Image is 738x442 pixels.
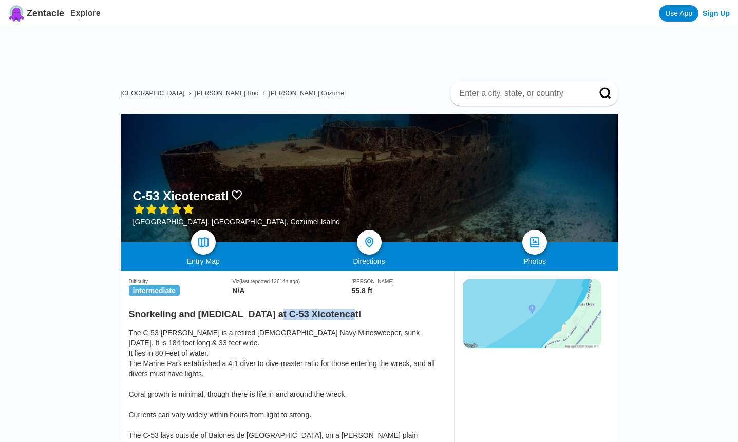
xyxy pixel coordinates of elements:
[232,279,351,284] div: Viz (last reported 12614h ago)
[121,90,185,97] a: [GEOGRAPHIC_DATA]
[363,236,375,248] img: directions
[188,90,191,97] span: ›
[452,257,618,265] div: Photos
[27,8,64,19] span: Zentacle
[8,5,25,22] img: Zentacle logo
[191,230,216,255] a: map
[70,9,101,17] a: Explore
[522,230,547,255] a: photos
[703,9,730,17] a: Sign Up
[232,286,351,295] div: N/A
[286,257,452,265] div: Directions
[262,90,264,97] span: ›
[133,218,340,226] div: [GEOGRAPHIC_DATA], [GEOGRAPHIC_DATA], Cozumel Isalnd
[121,257,287,265] div: Entry Map
[463,279,601,348] img: staticmap
[129,303,446,320] h2: Snorkeling and [MEDICAL_DATA] at C-53 Xicotencatl
[129,285,180,296] span: intermediate
[459,88,585,99] input: Enter a city, state, or country
[195,90,258,97] a: [PERSON_NAME] Roo
[8,5,64,22] a: Zentacle logoZentacle
[269,90,345,97] a: [PERSON_NAME] Cozumel
[659,5,698,22] a: Use App
[129,279,233,284] div: Difficulty
[197,236,210,248] img: map
[528,236,541,248] img: photos
[352,286,446,295] div: 55.8 ft
[352,279,446,284] div: [PERSON_NAME]
[133,189,229,203] h1: C-53 Xicotencatl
